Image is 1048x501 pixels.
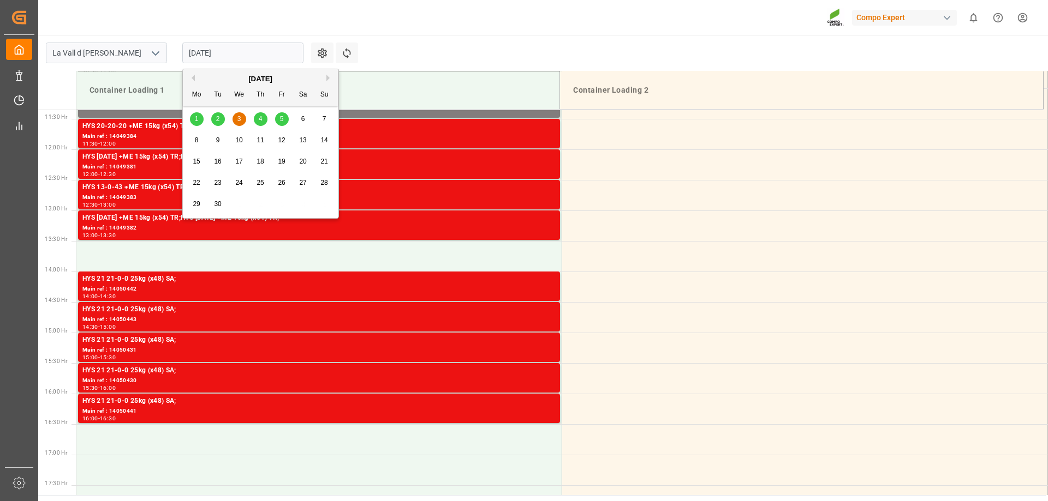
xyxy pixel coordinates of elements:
[569,80,1034,100] div: Container Loading 2
[195,136,199,144] span: 8
[296,176,310,190] div: Choose Saturday, September 27th, 2025
[320,179,327,186] span: 28
[82,274,556,285] div: HYS 21 21-0-0 25kg (x48) SA;
[299,136,306,144] span: 13
[275,176,289,190] div: Choose Friday, September 26th, 2025
[193,200,200,208] span: 29
[216,136,220,144] span: 9
[45,297,67,303] span: 14:30 Hr
[100,294,116,299] div: 14:30
[318,155,331,168] div: Choose Sunday, September 21st, 2025
[45,114,67,120] span: 11:30 Hr
[233,112,246,126] div: Choose Wednesday, September 3rd, 2025
[254,155,267,168] div: Choose Thursday, September 18th, 2025
[98,172,100,177] div: -
[211,197,225,211] div: Choose Tuesday, September 30th, 2025
[82,141,98,146] div: 11:30
[235,136,242,144] span: 10
[190,88,204,102] div: Mo
[98,324,100,329] div: -
[183,74,338,84] div: [DATE]
[186,108,335,215] div: month 2025-09
[275,88,289,102] div: Fr
[235,158,242,165] span: 17
[326,75,333,81] button: Next Month
[214,158,221,165] span: 16
[190,155,204,168] div: Choose Monday, September 15th, 2025
[100,416,116,421] div: 16:30
[147,45,163,62] button: open menu
[82,407,556,416] div: Main ref : 14050441
[278,158,285,165] span: 19
[216,115,220,123] span: 2
[278,136,285,144] span: 12
[233,134,246,147] div: Choose Wednesday, September 10th, 2025
[193,179,200,186] span: 22
[46,43,167,63] input: Type to search/select
[296,134,310,147] div: Choose Saturday, September 13th, 2025
[211,176,225,190] div: Choose Tuesday, September 23rd, 2025
[257,158,264,165] span: 18
[98,202,100,207] div: -
[852,10,957,26] div: Compo Expert
[320,136,327,144] span: 14
[195,115,199,123] span: 1
[190,197,204,211] div: Choose Monday, September 29th, 2025
[100,202,116,207] div: 13:00
[85,80,551,100] div: Container Loading 1
[318,134,331,147] div: Choose Sunday, September 14th, 2025
[296,112,310,126] div: Choose Saturday, September 6th, 2025
[233,155,246,168] div: Choose Wednesday, September 17th, 2025
[82,385,98,390] div: 15:30
[211,134,225,147] div: Choose Tuesday, September 9th, 2025
[254,134,267,147] div: Choose Thursday, September 11th, 2025
[45,236,67,242] span: 13:30 Hr
[257,179,264,186] span: 25
[182,43,303,63] input: DD.MM.YYYY
[82,365,556,376] div: HYS 21 21-0-0 25kg (x48) SA;
[82,193,556,202] div: Main ref : 14049383
[82,285,556,294] div: Main ref : 14050442
[82,304,556,315] div: HYS 21 21-0-0 25kg (x48) SA;
[259,115,263,123] span: 4
[211,112,225,126] div: Choose Tuesday, September 2nd, 2025
[275,155,289,168] div: Choose Friday, September 19th, 2025
[827,8,844,27] img: Screenshot%202023-09-29%20at%2010.02.21.png_1712312052.png
[45,206,67,212] span: 13:00 Hr
[82,324,98,329] div: 14:30
[82,162,556,172] div: Main ref : 14049381
[82,315,556,324] div: Main ref : 14050443
[82,396,556,407] div: HYS 21 21-0-0 25kg (x48) SA;
[82,121,556,132] div: HYS 20-20-20 +ME 15kg (x54) TR;
[98,416,100,421] div: -
[98,385,100,390] div: -
[296,155,310,168] div: Choose Saturday, September 20th, 2025
[280,115,284,123] span: 5
[100,233,116,238] div: 13:30
[100,355,116,360] div: 15:30
[82,376,556,385] div: Main ref : 14050430
[233,88,246,102] div: We
[318,112,331,126] div: Choose Sunday, September 7th, 2025
[82,416,98,421] div: 16:00
[211,155,225,168] div: Choose Tuesday, September 16th, 2025
[190,176,204,190] div: Choose Monday, September 22nd, 2025
[82,213,556,224] div: HYS [DATE] +ME 15kg (x54) TR;HYS [DATE] +ME 15kg (x54) TR;
[45,419,67,425] span: 16:30 Hr
[100,324,116,329] div: 15:00
[211,88,225,102] div: Tu
[45,328,67,334] span: 15:00 Hr
[45,267,67,273] span: 14:00 Hr
[320,158,327,165] span: 21
[254,88,267,102] div: Th
[98,355,100,360] div: -
[82,132,556,141] div: Main ref : 14049384
[254,176,267,190] div: Choose Thursday, September 25th, 2025
[296,88,310,102] div: Sa
[188,75,195,81] button: Previous Month
[82,335,556,346] div: HYS 21 21-0-0 25kg (x48) SA;
[45,358,67,364] span: 15:30 Hr
[45,450,67,456] span: 17:00 Hr
[299,179,306,186] span: 27
[98,294,100,299] div: -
